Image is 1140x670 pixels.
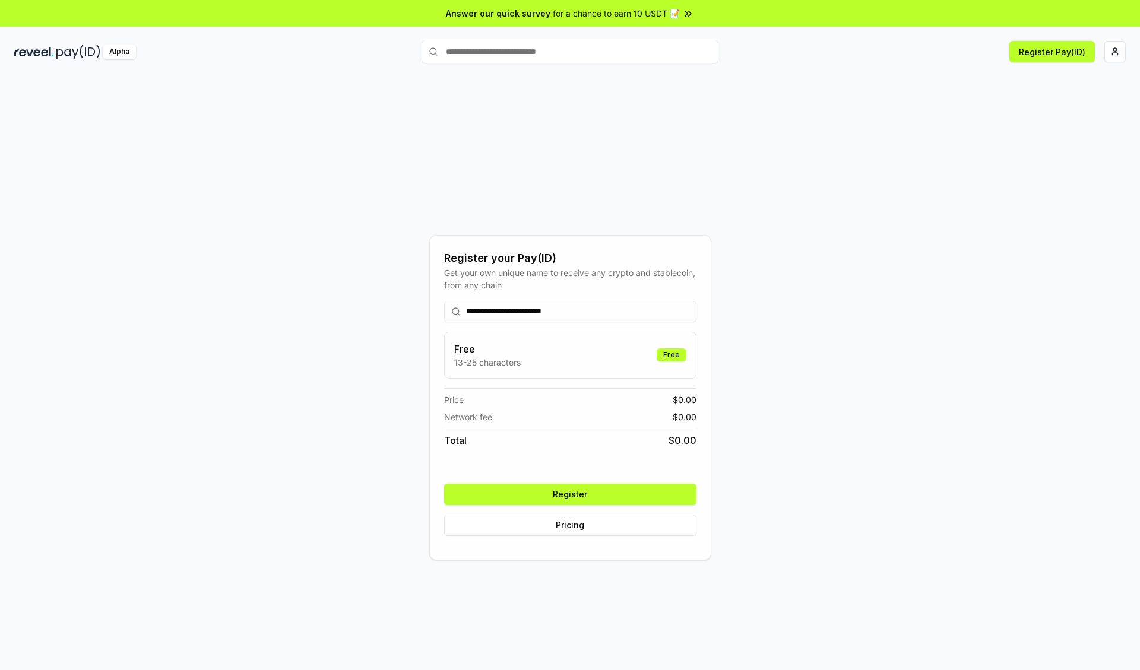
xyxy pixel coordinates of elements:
[56,45,100,59] img: pay_id
[673,393,696,406] span: $ 0.00
[669,433,696,447] span: $ 0.00
[1009,41,1095,62] button: Register Pay(ID)
[444,266,696,291] div: Get your own unique name to receive any crypto and stablecoin, from any chain
[553,7,680,20] span: for a chance to earn 10 USDT 📝
[657,348,686,361] div: Free
[14,45,54,59] img: reveel_dark
[454,356,521,369] p: 13-25 characters
[444,411,492,423] span: Network fee
[444,393,464,406] span: Price
[454,342,521,356] h3: Free
[444,250,696,266] div: Register your Pay(ID)
[446,7,550,20] span: Answer our quick survey
[103,45,136,59] div: Alpha
[444,484,696,505] button: Register
[673,411,696,423] span: $ 0.00
[444,433,467,447] span: Total
[444,515,696,536] button: Pricing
